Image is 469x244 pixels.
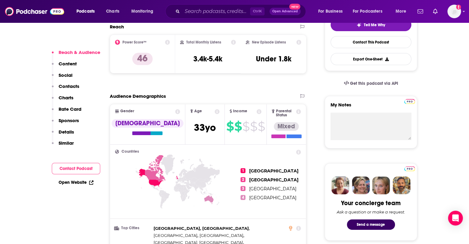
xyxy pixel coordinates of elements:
[318,7,343,16] span: For Business
[391,6,414,16] button: open menu
[52,163,100,174] button: Contact Podcast
[353,7,382,16] span: For Podcasters
[182,6,250,16] input: Search podcasts, credits, & more...
[59,49,100,55] p: Reach & Audience
[331,102,411,113] label: My Notes
[241,195,245,200] span: 4
[337,209,405,214] div: Ask a question or make a request.
[350,81,398,86] span: Get this podcast via API
[258,122,265,131] span: $
[52,106,81,118] button: Rate Card
[289,4,300,10] span: New
[331,176,349,194] img: Sydney Profile
[193,54,222,64] h3: 3.4k-5.4k
[331,18,411,31] button: tell me why sparkleTell Me Why
[276,109,295,117] span: Parental Status
[59,118,79,123] p: Sponsors
[59,129,74,135] p: Details
[52,83,79,95] button: Contacts
[250,7,265,15] span: Ctrl K
[59,140,74,146] p: Similar
[59,95,73,101] p: Charts
[393,176,410,194] img: Jon Profile
[132,53,153,65] p: 46
[314,6,350,16] button: open menu
[456,5,461,10] svg: Add a profile image
[106,7,119,16] span: Charts
[186,40,221,44] h2: Total Monthly Listens
[241,186,245,191] span: 3
[200,232,244,239] span: ,
[171,4,312,19] div: Search podcasts, credits, & more...
[364,23,385,27] span: Tell Me Why
[249,195,296,201] span: [GEOGRAPHIC_DATA]
[52,140,74,151] button: Similar
[115,226,151,230] h3: Top Cities
[252,40,286,44] h2: New Episode Listens
[356,23,361,27] img: tell me why sparkle
[127,6,161,16] button: open menu
[194,109,202,113] span: Age
[274,122,299,131] div: Mixed
[241,168,245,173] span: 1
[52,61,77,72] button: Content
[404,98,415,104] a: Pro website
[448,211,463,225] div: Open Intercom Messenger
[5,6,64,17] img: Podchaser - Follow, Share and Rate Podcasts
[339,76,403,91] a: Get this podcast via API
[102,6,123,16] a: Charts
[404,166,415,171] img: Podchaser Pro
[404,165,415,171] a: Pro website
[396,7,406,16] span: More
[249,177,298,183] span: [GEOGRAPHIC_DATA]
[52,49,100,61] button: Reach & Audience
[52,129,74,140] button: Details
[110,24,124,30] h2: Reach
[131,7,153,16] span: Monitoring
[154,232,198,239] span: ,
[112,119,183,128] div: [DEMOGRAPHIC_DATA]
[372,176,390,194] img: Jules Profile
[447,5,461,18] img: User Profile
[349,6,391,16] button: open menu
[331,36,411,48] a: Contact This Podcast
[242,122,249,131] span: $
[241,177,245,182] span: 2
[59,72,72,78] p: Social
[154,233,197,238] span: [GEOGRAPHIC_DATA]
[194,122,216,134] span: 33 yo
[76,7,95,16] span: Podcasts
[341,199,401,207] div: Your concierge team
[121,150,139,154] span: Countries
[249,186,296,192] span: [GEOGRAPHIC_DATA]
[256,54,291,64] h3: Under 1.8k
[352,176,370,194] img: Barbara Profile
[154,226,249,231] span: [GEOGRAPHIC_DATA], [GEOGRAPHIC_DATA]
[430,6,440,17] a: Show notifications dropdown
[249,168,298,174] span: [GEOGRAPHIC_DATA]
[200,233,243,238] span: [GEOGRAPHIC_DATA]
[447,5,461,18] button: Show profile menu
[59,83,79,89] p: Contacts
[110,93,166,99] h2: Audience Demographics
[154,225,250,232] span: ,
[250,122,257,131] span: $
[59,180,93,185] a: Open Website
[233,109,247,113] span: Income
[404,99,415,104] img: Podchaser Pro
[52,118,79,129] button: Sponsors
[272,10,298,13] span: Open Advanced
[120,109,134,113] span: Gender
[72,6,103,16] button: open menu
[59,61,77,67] p: Content
[122,40,146,44] h2: Power Score™
[52,95,73,106] button: Charts
[59,106,81,112] p: Rate Card
[226,122,234,131] span: $
[269,8,301,15] button: Open AdvancedNew
[234,122,242,131] span: $
[347,219,395,230] button: Send a message
[415,6,426,17] a: Show notifications dropdown
[447,5,461,18] span: Logged in as smeizlik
